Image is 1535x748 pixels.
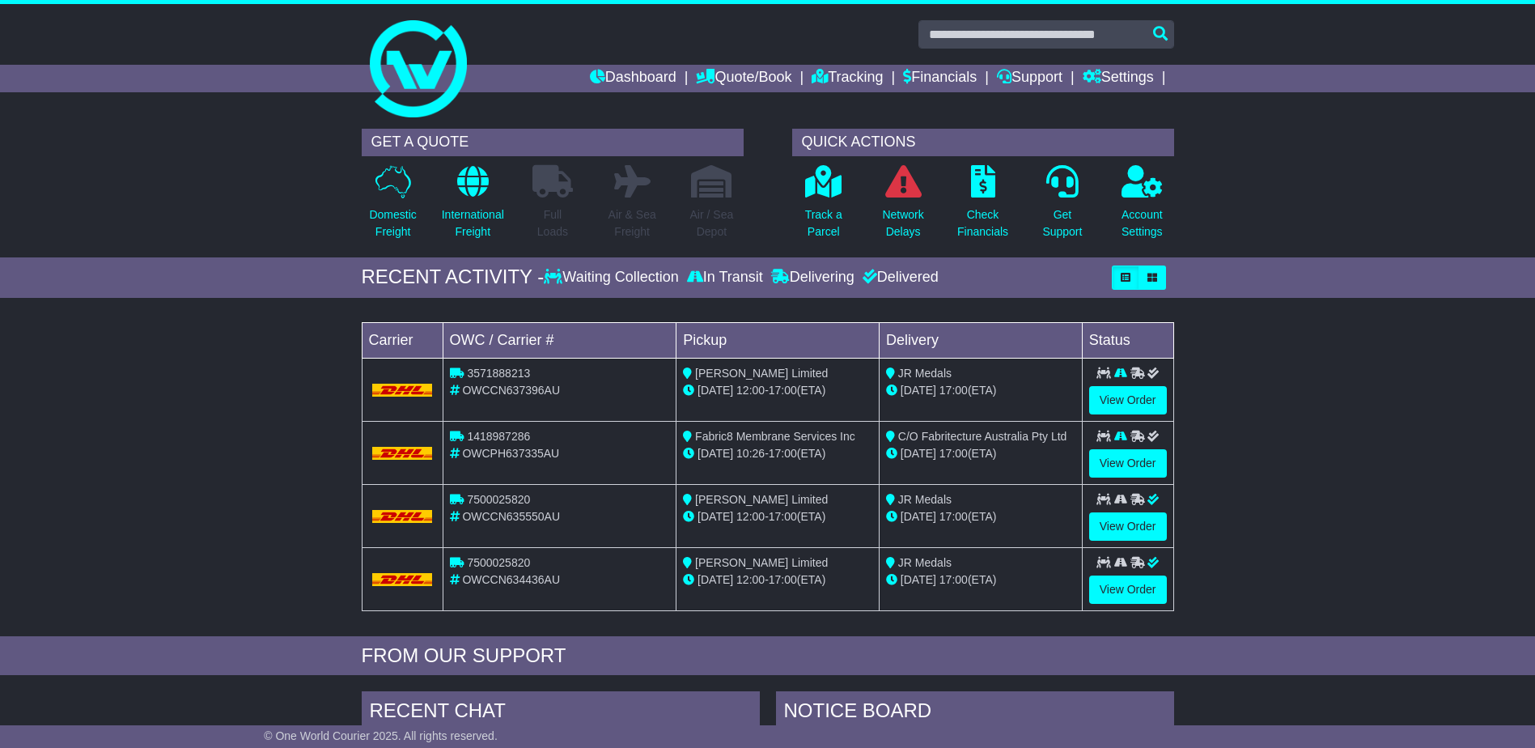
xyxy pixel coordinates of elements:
[736,447,765,460] span: 10:26
[1122,206,1163,240] p: Account Settings
[462,447,559,460] span: OWCPH637335AU
[769,447,797,460] span: 17:00
[1089,386,1167,414] a: View Order
[859,269,939,287] div: Delivered
[467,556,530,569] span: 7500025820
[362,266,545,289] div: RECENT ACTIVITY -
[767,269,859,287] div: Delivering
[769,510,797,523] span: 17:00
[676,322,880,358] td: Pickup
[372,384,433,397] img: DHL.png
[881,164,924,249] a: NetworkDelays
[886,508,1075,525] div: (ETA)
[695,493,828,506] span: [PERSON_NAME] Limited
[901,447,936,460] span: [DATE]
[939,447,968,460] span: 17:00
[886,382,1075,399] div: (ETA)
[939,573,968,586] span: 17:00
[532,206,573,240] p: Full Loads
[886,445,1075,462] div: (ETA)
[939,510,968,523] span: 17:00
[956,164,1009,249] a: CheckFinancials
[443,322,676,358] td: OWC / Carrier #
[769,573,797,586] span: 17:00
[362,691,760,735] div: RECENT CHAT
[886,572,1075,589] div: (ETA)
[901,384,936,397] span: [DATE]
[695,556,828,569] span: [PERSON_NAME] Limited
[683,508,872,525] div: - (ETA)
[805,206,842,240] p: Track a Parcel
[698,510,733,523] span: [DATE]
[467,493,530,506] span: 7500025820
[997,65,1062,92] a: Support
[441,164,505,249] a: InternationalFreight
[776,691,1174,735] div: NOTICE BOARD
[698,573,733,586] span: [DATE]
[372,510,433,523] img: DHL.png
[695,430,855,443] span: Fabric8 Membrane Services Inc
[462,573,560,586] span: OWCCN634436AU
[362,129,744,156] div: GET A QUOTE
[736,510,765,523] span: 12:00
[901,573,936,586] span: [DATE]
[939,384,968,397] span: 17:00
[462,510,560,523] span: OWCCN635550AU
[903,65,977,92] a: Financials
[264,729,498,742] span: © One World Courier 2025. All rights reserved.
[1089,512,1167,541] a: View Order
[608,206,656,240] p: Air & Sea Freight
[362,322,443,358] td: Carrier
[1082,322,1173,358] td: Status
[698,447,733,460] span: [DATE]
[442,206,504,240] p: International Freight
[898,493,952,506] span: JR Medals
[369,206,416,240] p: Domestic Freight
[1042,206,1082,240] p: Get Support
[882,206,923,240] p: Network Delays
[736,573,765,586] span: 12:00
[698,384,733,397] span: [DATE]
[683,382,872,399] div: - (ETA)
[1121,164,1164,249] a: AccountSettings
[898,367,952,380] span: JR Medals
[736,384,765,397] span: 12:00
[544,269,682,287] div: Waiting Collection
[769,384,797,397] span: 17:00
[901,510,936,523] span: [DATE]
[467,367,530,380] span: 3571888213
[812,65,883,92] a: Tracking
[683,445,872,462] div: - (ETA)
[1089,576,1167,604] a: View Order
[372,573,433,586] img: DHL.png
[792,129,1174,156] div: QUICK ACTIONS
[695,367,828,380] span: [PERSON_NAME] Limited
[1041,164,1083,249] a: GetSupport
[590,65,676,92] a: Dashboard
[362,644,1174,668] div: FROM OUR SUPPORT
[898,430,1067,443] span: C/O Fabritecture Australia Pty Ltd
[1089,449,1167,478] a: View Order
[957,206,1008,240] p: Check Financials
[690,206,734,240] p: Air / Sea Depot
[683,269,767,287] div: In Transit
[467,430,530,443] span: 1418987286
[1083,65,1154,92] a: Settings
[879,322,1082,358] td: Delivery
[804,164,843,249] a: Track aParcel
[372,447,433,460] img: DHL.png
[683,572,872,589] div: - (ETA)
[696,65,791,92] a: Quote/Book
[898,556,952,569] span: JR Medals
[368,164,417,249] a: DomesticFreight
[462,384,560,397] span: OWCCN637396AU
